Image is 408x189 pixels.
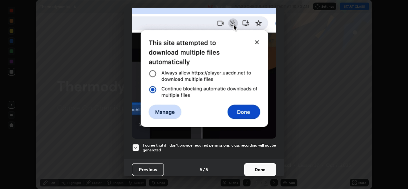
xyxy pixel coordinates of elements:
[203,166,205,173] h4: /
[143,143,276,153] h5: I agree that if I don't provide required permissions, class recording will not be generated
[244,163,276,176] button: Done
[132,163,164,176] button: Previous
[200,166,202,173] h4: 5
[206,166,208,173] h4: 5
